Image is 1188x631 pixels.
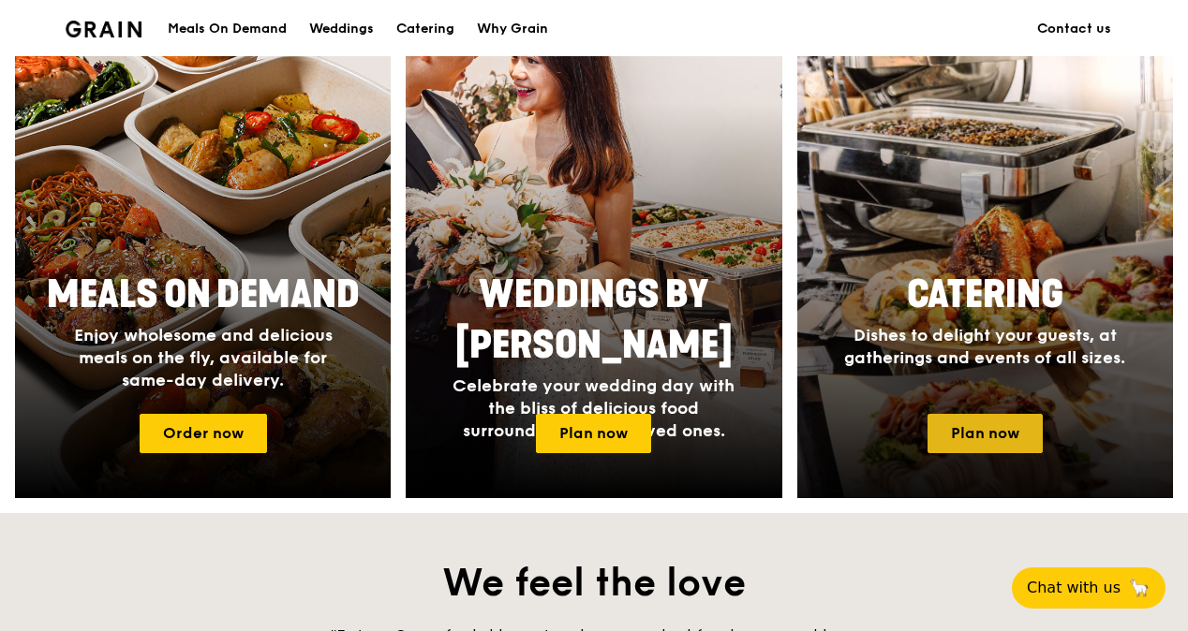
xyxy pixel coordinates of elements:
span: Chat with us [1027,577,1121,599]
a: Weddings by [PERSON_NAME]Celebrate your wedding day with the bliss of delicious food surrounded b... [406,4,781,498]
button: Chat with us🦙 [1012,567,1166,609]
a: Catering [385,1,466,57]
span: Dishes to delight your guests, at gatherings and events of all sizes. [844,325,1125,368]
a: Order now [140,414,267,453]
div: Catering [396,1,454,57]
span: Meals On Demand [47,272,360,317]
div: Meals On Demand [168,1,287,57]
a: Contact us [1026,1,1122,57]
img: Grain [66,21,141,37]
a: Meals On DemandEnjoy wholesome and delicious meals on the fly, available for same-day delivery.Or... [15,4,391,498]
a: CateringDishes to delight your guests, at gatherings and events of all sizes.Plan now [797,4,1173,498]
a: Why Grain [466,1,559,57]
span: Catering [907,272,1063,317]
span: Enjoy wholesome and delicious meals on the fly, available for same-day delivery. [74,325,333,390]
a: Plan now [536,414,651,453]
div: Why Grain [477,1,548,57]
span: 🦙 [1128,577,1151,599]
a: Plan now [928,414,1043,453]
a: Weddings [298,1,385,57]
span: Celebrate your wedding day with the bliss of delicious food surrounded by your loved ones. [453,375,735,441]
span: Weddings by [PERSON_NAME] [455,272,733,368]
div: Weddings [309,1,374,57]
